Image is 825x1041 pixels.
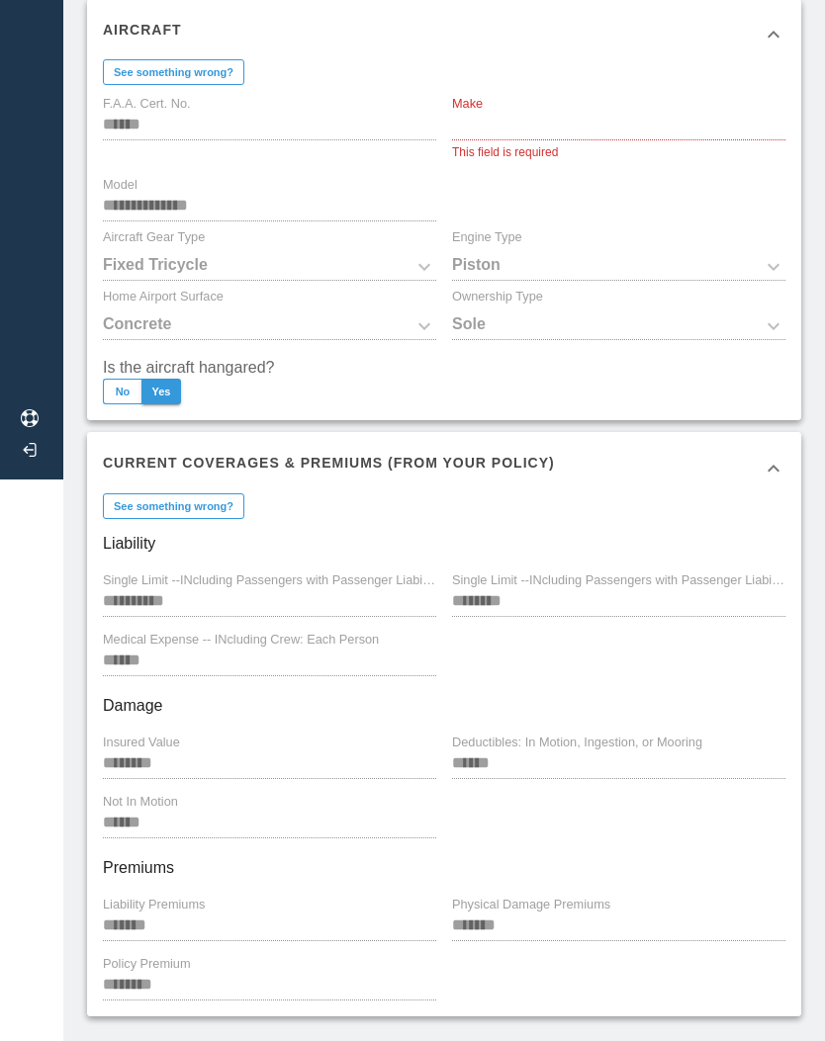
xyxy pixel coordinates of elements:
label: Model [103,177,137,195]
label: Ownership Type [452,288,543,305]
label: Aircraft Gear Type [103,228,205,246]
label: Insured Value [103,734,180,751]
label: F.A.A. Cert. No. [103,95,191,113]
label: Policy Premium [103,955,191,973]
label: Liability Premiums [103,896,205,913]
button: See something wrong? [103,493,244,519]
p: This field is required [452,143,785,163]
button: See something wrong? [103,59,244,85]
label: Engine Type [452,228,522,246]
div: Sole [452,312,785,340]
h6: Current Coverages & Premiums (from your policy) [103,452,555,474]
label: Medical Expense -- INcluding Crew: Each Person [103,631,379,649]
h6: Damage [103,692,785,720]
h6: Premiums [103,854,785,882]
label: Not In Motion [103,793,178,811]
div: Concrete [103,312,436,340]
div: Fixed Tricycle [103,253,436,281]
label: Physical Damage Premiums [452,896,610,913]
div: Piston [452,253,785,281]
h6: Aircraft [103,19,182,41]
label: Is the aircraft hangared? [103,356,274,379]
label: Home Airport Surface [103,288,224,305]
button: Yes [141,379,181,404]
label: Single Limit --INcluding Passengers with Passenger Liability limited internally to: Each Occurrence [103,571,435,589]
label: Single Limit --INcluding Passengers with Passenger Liability limited internally to: Each Person [452,571,784,589]
label: Deductibles: In Motion, Ingestion, or Mooring [452,734,702,751]
button: No [103,379,142,404]
div: Current Coverages & Premiums (from your policy) [87,432,801,503]
h6: Liability [103,530,785,558]
label: Make [452,95,483,113]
